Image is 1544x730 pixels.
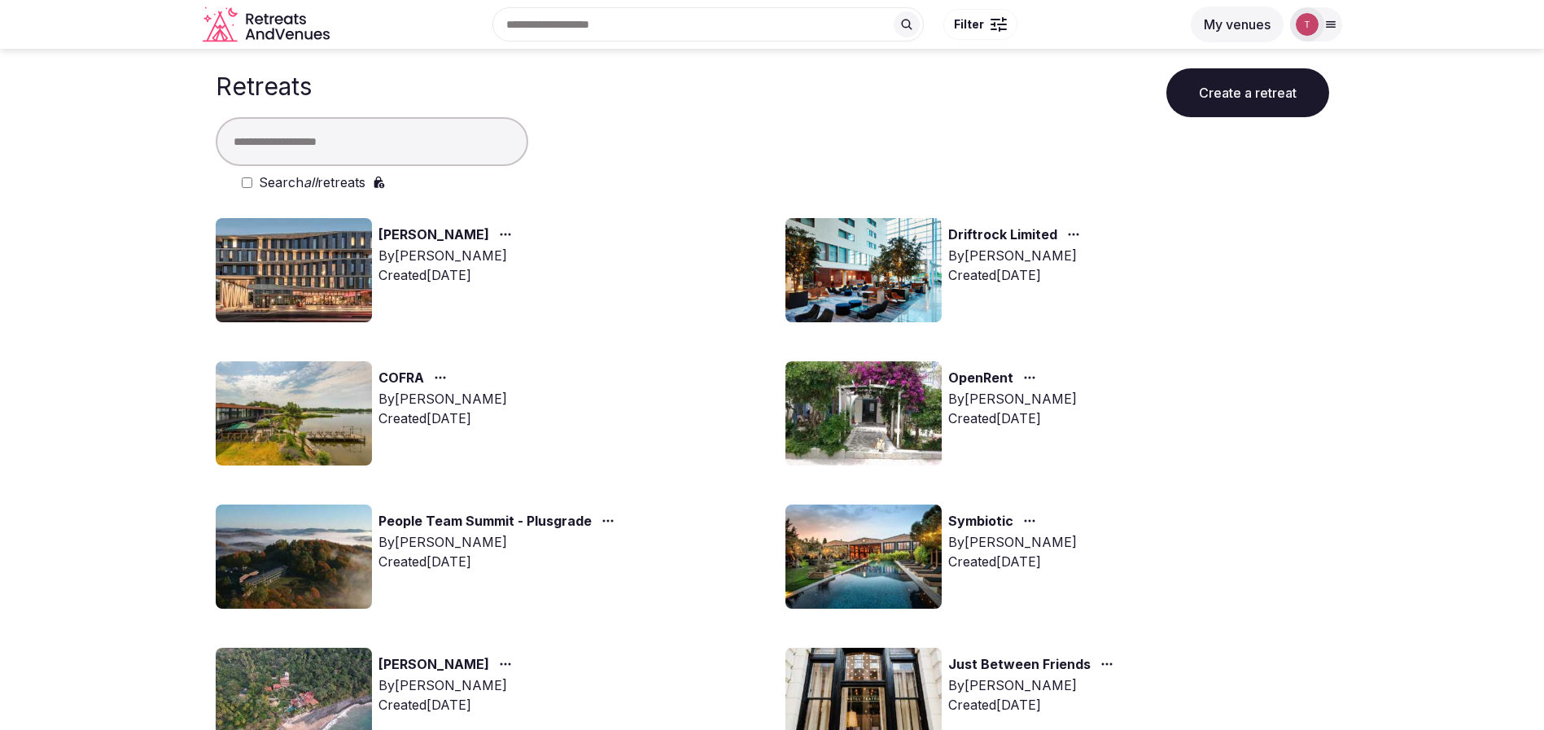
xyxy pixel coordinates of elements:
[948,265,1087,285] div: Created [DATE]
[216,72,312,101] h1: Retreats
[785,361,942,466] img: Top retreat image for the retreat: OpenRent
[378,409,507,428] div: Created [DATE]
[203,7,333,43] a: Visit the homepage
[948,409,1077,428] div: Created [DATE]
[216,218,372,322] img: Top retreat image for the retreat: Marit Lloyd
[1191,16,1284,33] a: My venues
[216,505,372,609] img: Top retreat image for the retreat: People Team Summit - Plusgrade
[378,246,518,265] div: By [PERSON_NAME]
[785,505,942,609] img: Top retreat image for the retreat: Symbiotic
[378,532,621,552] div: By [PERSON_NAME]
[1296,13,1319,36] img: Thiago Martins
[948,511,1013,532] a: Symbiotic
[1166,68,1329,117] button: Create a retreat
[948,389,1077,409] div: By [PERSON_NAME]
[948,225,1057,246] a: Driftrock Limited
[378,675,518,695] div: By [PERSON_NAME]
[378,552,621,571] div: Created [DATE]
[259,173,365,192] label: Search retreats
[378,225,489,246] a: [PERSON_NAME]
[1191,7,1284,42] button: My venues
[378,368,424,389] a: COFRA
[948,695,1120,715] div: Created [DATE]
[378,265,518,285] div: Created [DATE]
[948,675,1120,695] div: By [PERSON_NAME]
[203,7,333,43] svg: Retreats and Venues company logo
[378,389,507,409] div: By [PERSON_NAME]
[954,16,984,33] span: Filter
[785,218,942,322] img: Top retreat image for the retreat: Driftrock Limited
[948,368,1013,389] a: OpenRent
[948,654,1091,675] a: Just Between Friends
[378,654,489,675] a: [PERSON_NAME]
[943,9,1017,40] button: Filter
[948,552,1077,571] div: Created [DATE]
[948,532,1077,552] div: By [PERSON_NAME]
[378,695,518,715] div: Created [DATE]
[304,174,317,190] em: all
[948,246,1087,265] div: By [PERSON_NAME]
[378,511,592,532] a: People Team Summit - Plusgrade
[216,361,372,466] img: Top retreat image for the retreat: COFRA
